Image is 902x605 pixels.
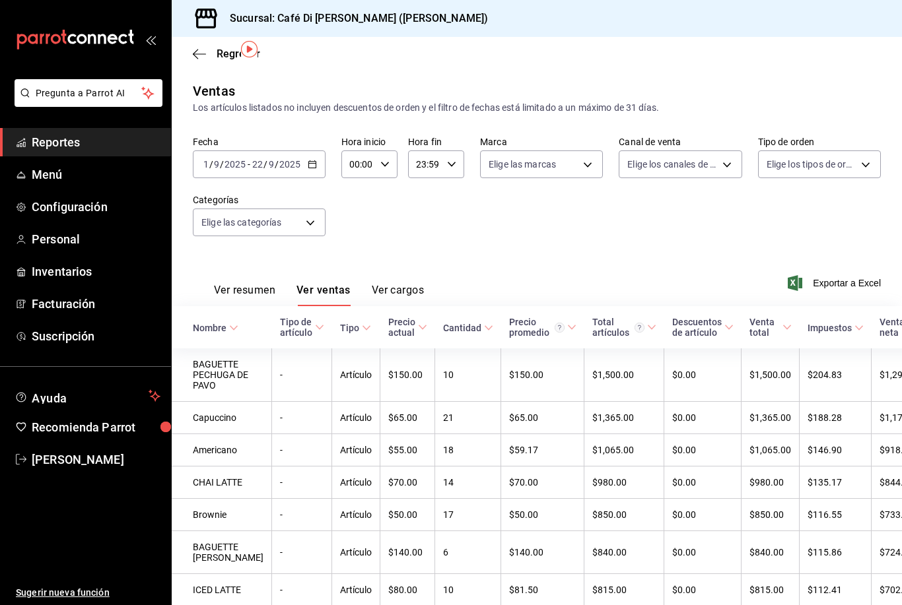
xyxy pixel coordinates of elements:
label: Hora fin [408,137,464,146]
td: Artículo [332,531,380,574]
span: Elige los tipos de orden [767,158,856,171]
td: $1,500.00 [742,348,800,402]
td: Brownie [172,499,272,531]
button: Regresar [193,48,260,60]
td: $0.00 [664,466,742,499]
td: 14 [435,466,501,499]
td: 21 [435,402,501,434]
span: Personal [32,230,160,248]
td: $1,065.00 [742,434,800,466]
td: Artículo [332,499,380,531]
span: Configuración [32,198,160,216]
td: $850.00 [584,499,664,531]
td: $1,365.00 [742,402,800,434]
span: / [220,159,224,170]
td: $65.00 [380,402,435,434]
input: -- [268,159,275,170]
button: Ver ventas [296,284,351,306]
td: $840.00 [584,531,664,574]
span: - [248,159,250,170]
span: Nombre [193,323,238,333]
td: Artículo [332,466,380,499]
td: - [272,499,332,531]
span: Recomienda Parrot [32,418,160,436]
td: $850.00 [742,499,800,531]
span: Precio promedio [509,317,576,338]
img: Tooltip marker [241,41,258,57]
td: $980.00 [584,466,664,499]
span: Precio actual [388,317,427,338]
span: Descuentos de artículo [672,317,734,338]
td: $50.00 [380,499,435,531]
span: Elige las marcas [489,158,556,171]
span: / [263,159,267,170]
div: Tipo de artículo [280,317,312,338]
label: Hora inicio [341,137,398,146]
span: Total artículos [592,317,656,338]
td: 18 [435,434,501,466]
a: Pregunta a Parrot AI [9,96,162,110]
span: Impuestos [808,323,864,333]
span: Ayuda [32,388,143,404]
td: - [272,466,332,499]
span: Elige los canales de venta [627,158,717,171]
td: $0.00 [664,499,742,531]
td: $59.17 [501,434,584,466]
td: - [272,434,332,466]
svg: El total artículos considera cambios de precios en los artículos así como costos adicionales por ... [635,323,644,333]
td: Artículo [332,348,380,402]
td: $65.00 [501,402,584,434]
input: -- [252,159,263,170]
button: open_drawer_menu [145,34,156,45]
label: Canal de venta [619,137,742,146]
td: $0.00 [664,348,742,402]
span: Sugerir nueva función [16,586,160,600]
div: navigation tabs [214,284,424,306]
span: / [275,159,279,170]
span: Inventarios [32,263,160,280]
span: Tipo [340,323,371,333]
div: Nombre [193,323,226,333]
td: $0.00 [664,402,742,434]
input: ---- [224,159,246,170]
td: Americano [172,434,272,466]
td: $146.90 [800,434,872,466]
span: Venta total [749,317,792,338]
span: Cantidad [443,323,493,333]
td: $204.83 [800,348,872,402]
svg: Precio promedio = Total artículos / cantidad [555,323,565,333]
button: Pregunta a Parrot AI [15,79,162,107]
td: 6 [435,531,501,574]
div: Venta total [749,317,780,338]
td: $1,065.00 [584,434,664,466]
span: Regresar [217,48,260,60]
div: Los artículos listados no incluyen descuentos de orden y el filtro de fechas está limitado a un m... [193,101,881,115]
td: $188.28 [800,402,872,434]
td: $840.00 [742,531,800,574]
td: CHAI LATTE [172,466,272,499]
span: Facturación [32,295,160,313]
td: $135.17 [800,466,872,499]
label: Categorías [193,195,326,205]
td: $55.00 [380,434,435,466]
td: $50.00 [501,499,584,531]
td: $0.00 [664,531,742,574]
span: Tipo de artículo [280,317,324,338]
span: Menú [32,166,160,183]
td: $1,500.00 [584,348,664,402]
td: $150.00 [380,348,435,402]
button: Exportar a Excel [790,275,881,291]
span: Elige las categorías [201,216,282,229]
td: BAGUETTE PECHUGA DE PAVO [172,348,272,402]
td: - [272,531,332,574]
td: Artículo [332,434,380,466]
td: Capuccino [172,402,272,434]
div: Total artículos [592,317,644,338]
td: Artículo [332,402,380,434]
h3: Sucursal: Café Di [PERSON_NAME] ([PERSON_NAME]) [219,11,488,26]
td: $115.86 [800,531,872,574]
input: -- [203,159,209,170]
label: Marca [480,137,603,146]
